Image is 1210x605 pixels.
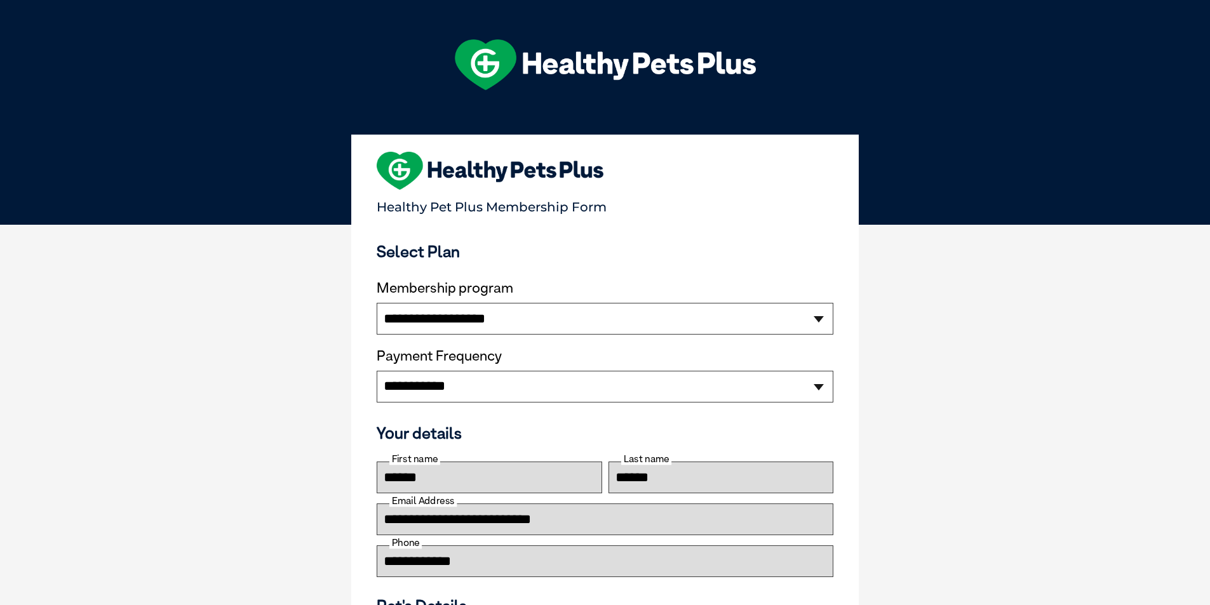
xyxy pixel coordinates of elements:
h3: Your details [377,423,833,442]
label: Payment Frequency [377,348,502,364]
label: Last name [621,453,671,465]
h3: Select Plan [377,242,833,261]
img: hpp-logo-landscape-green-white.png [455,39,756,90]
img: heart-shape-hpp-logo-large.png [377,152,603,190]
label: Phone [389,537,422,548]
label: Email Address [389,495,457,507]
p: Healthy Pet Plus Membership Form [377,194,833,215]
label: Membership program [377,280,833,296]
label: First name [389,453,440,465]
